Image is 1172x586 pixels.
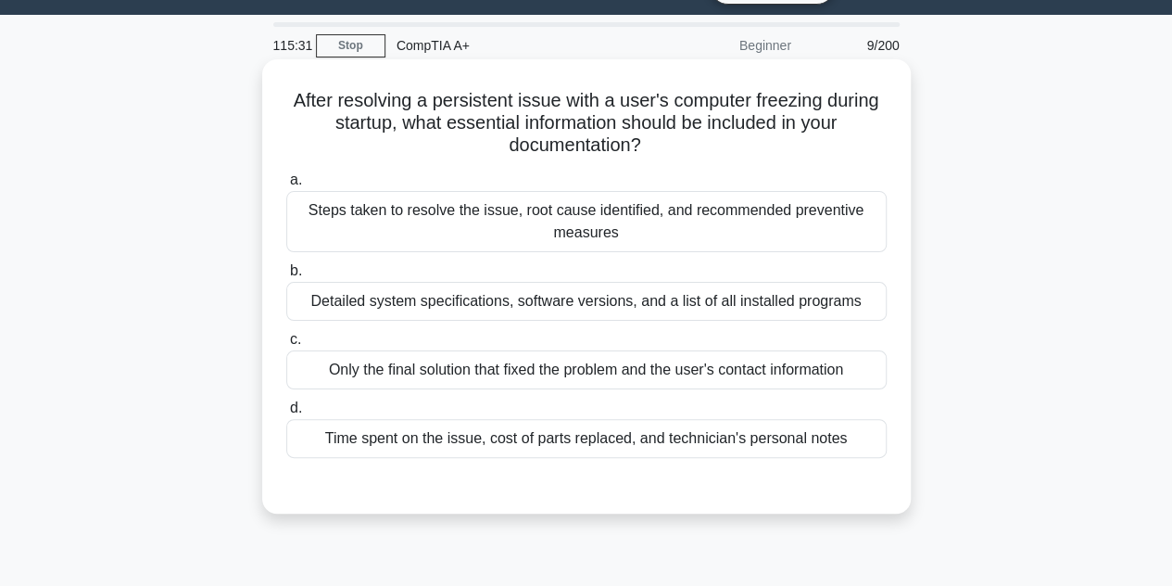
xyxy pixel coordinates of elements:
[290,262,302,278] span: b.
[286,191,887,252] div: Steps taken to resolve the issue, root cause identified, and recommended preventive measures
[262,27,316,64] div: 115:31
[385,27,640,64] div: CompTIA A+
[290,172,302,187] span: a.
[290,400,302,415] span: d.
[316,34,385,57] a: Stop
[640,27,802,64] div: Beginner
[284,89,888,158] h5: After resolving a persistent issue with a user's computer freezing during startup, what essential...
[290,331,301,347] span: c.
[802,27,911,64] div: 9/200
[286,419,887,458] div: Time spent on the issue, cost of parts replaced, and technician's personal notes
[286,350,887,389] div: Only the final solution that fixed the problem and the user's contact information
[286,282,887,321] div: Detailed system specifications, software versions, and a list of all installed programs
